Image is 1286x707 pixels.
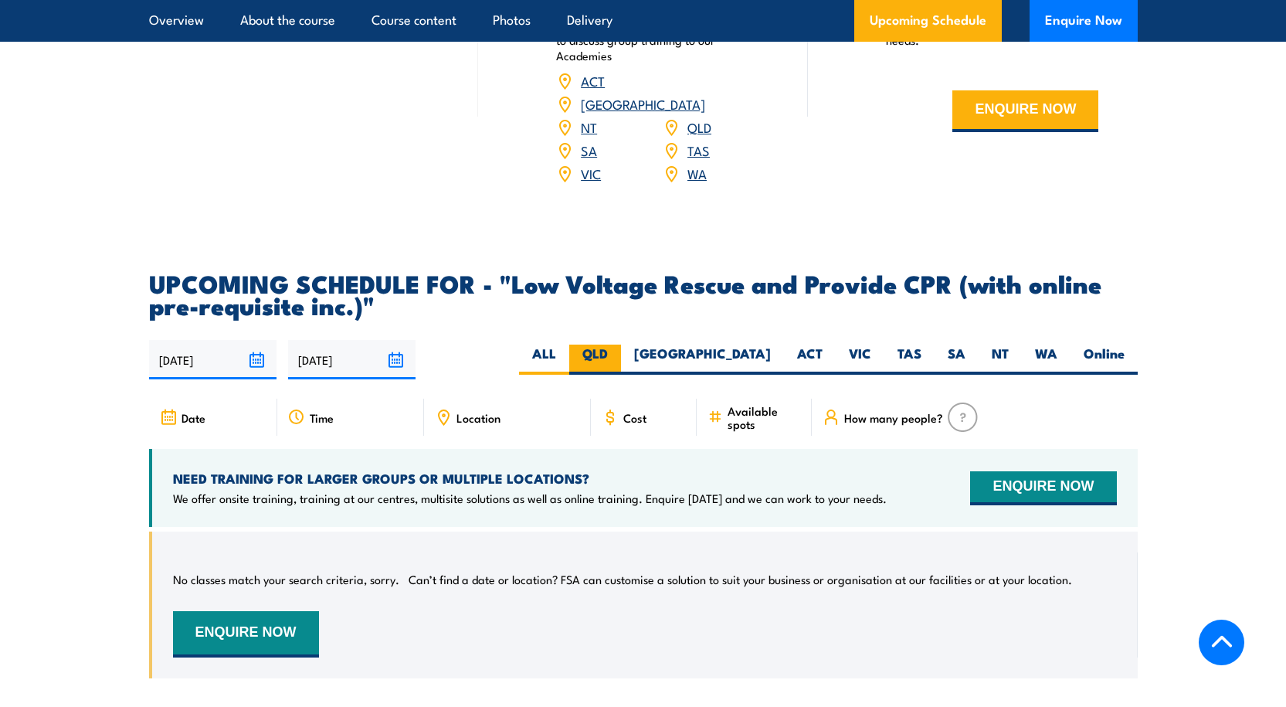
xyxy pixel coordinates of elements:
h2: UPCOMING SCHEDULE FOR - "Low Voltage Rescue and Provide CPR (with online pre-requisite inc.)" [149,272,1138,315]
p: No classes match your search criteria, sorry. [173,572,399,587]
a: QLD [687,117,711,136]
label: ACT [784,345,836,375]
input: From date [149,340,277,379]
label: Online [1071,345,1138,375]
a: SA [581,141,597,159]
span: How many people? [844,411,943,424]
a: [GEOGRAPHIC_DATA] [581,94,705,113]
a: VIC [581,164,601,182]
span: Available spots [728,404,801,430]
label: ALL [519,345,569,375]
button: ENQUIRE NOW [173,611,319,658]
label: [GEOGRAPHIC_DATA] [621,345,784,375]
p: We offer onsite training, training at our centres, multisite solutions as well as online training... [173,491,887,506]
a: WA [687,164,707,182]
label: VIC [836,345,884,375]
span: Cost [623,411,646,424]
button: ENQUIRE NOW [952,90,1098,132]
label: NT [979,345,1022,375]
label: SA [935,345,979,375]
label: TAS [884,345,935,375]
a: TAS [687,141,710,159]
button: ENQUIRE NOW [970,471,1116,505]
h4: NEED TRAINING FOR LARGER GROUPS OR MULTIPLE LOCATIONS? [173,470,887,487]
a: ACT [581,71,605,90]
span: Time [310,411,334,424]
span: Date [182,411,205,424]
span: Location [456,411,500,424]
label: WA [1022,345,1071,375]
a: NT [581,117,597,136]
label: QLD [569,345,621,375]
input: To date [288,340,416,379]
p: Can’t find a date or location? FSA can customise a solution to suit your business or organisation... [409,572,1072,587]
